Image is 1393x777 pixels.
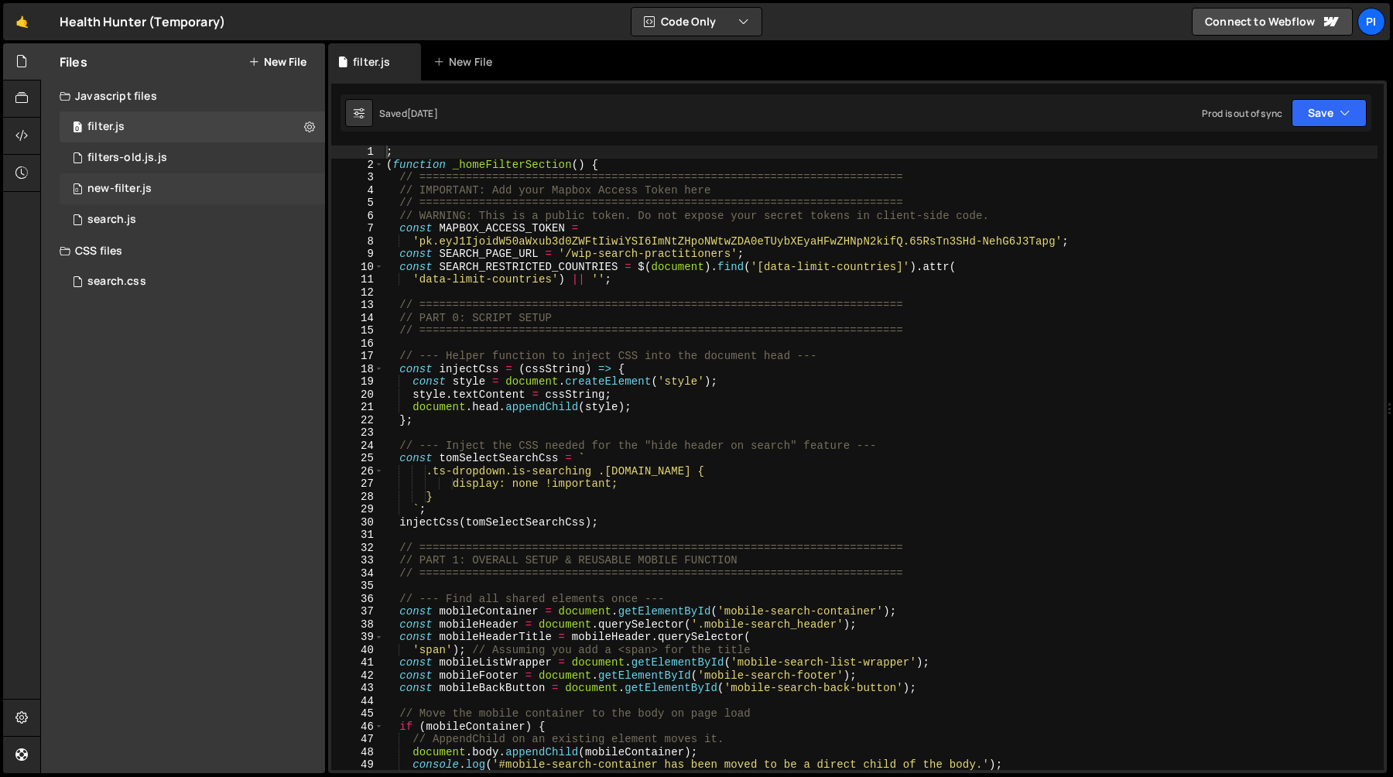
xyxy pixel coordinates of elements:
div: 25 [331,452,384,465]
a: Pi [1357,8,1385,36]
div: filters-old.js.js [87,151,167,165]
div: 2 [331,159,384,172]
div: 37 [331,605,384,618]
div: filter.js [353,54,390,70]
div: 18 [331,363,384,376]
div: 43 [331,682,384,695]
div: 20 [331,388,384,402]
div: 40 [331,644,384,657]
div: 3 [331,171,384,184]
div: 48 [331,746,384,759]
div: 34 [331,567,384,580]
div: 17 [331,350,384,363]
div: 44 [331,695,384,708]
button: Code Only [631,8,762,36]
div: 16494/44708.js [60,111,325,142]
div: 12 [331,286,384,300]
div: 15 [331,324,384,337]
div: 16494/45041.js [60,204,325,235]
div: Prod is out of sync [1202,107,1282,120]
button: New File [248,56,306,68]
div: 32 [331,542,384,555]
div: Javascript files [41,80,325,111]
div: 28 [331,491,384,504]
div: 16494/45743.css [60,266,325,297]
div: 42 [331,669,384,683]
a: 🤙 [3,3,41,40]
div: 21 [331,401,384,414]
div: 49 [331,758,384,772]
div: 47 [331,733,384,746]
div: 24 [331,440,384,453]
div: 16494/45764.js [60,142,325,173]
div: 41 [331,656,384,669]
div: 16494/46184.js [60,173,325,204]
div: 33 [331,554,384,567]
div: 13 [331,299,384,312]
div: filter.js [87,120,125,134]
div: 35 [331,580,384,593]
div: 14 [331,312,384,325]
div: 26 [331,465,384,478]
div: 1 [331,145,384,159]
span: 0 [73,122,82,135]
div: 36 [331,593,384,606]
div: 29 [331,503,384,516]
h2: Files [60,53,87,70]
div: 30 [331,516,384,529]
div: 4 [331,184,384,197]
div: CSS files [41,235,325,266]
div: 8 [331,235,384,248]
div: 22 [331,414,384,427]
div: Health Hunter (Temporary) [60,12,225,31]
div: new-filter.js [87,182,152,196]
a: Connect to Webflow [1192,8,1353,36]
button: Save [1292,99,1367,127]
div: 6 [331,210,384,223]
div: 38 [331,618,384,632]
div: 5 [331,197,384,210]
div: 23 [331,426,384,440]
div: 7 [331,222,384,235]
div: 19 [331,375,384,388]
span: 0 [73,184,82,197]
div: 10 [331,261,384,274]
div: 31 [331,529,384,542]
div: 16 [331,337,384,351]
div: 46 [331,721,384,734]
div: 39 [331,631,384,644]
div: Saved [379,107,438,120]
div: 11 [331,273,384,286]
div: 45 [331,707,384,721]
div: 9 [331,248,384,261]
div: 27 [331,477,384,491]
div: search.css [87,275,146,289]
div: search.js [87,213,136,227]
div: New File [433,54,498,70]
div: [DATE] [407,107,438,120]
